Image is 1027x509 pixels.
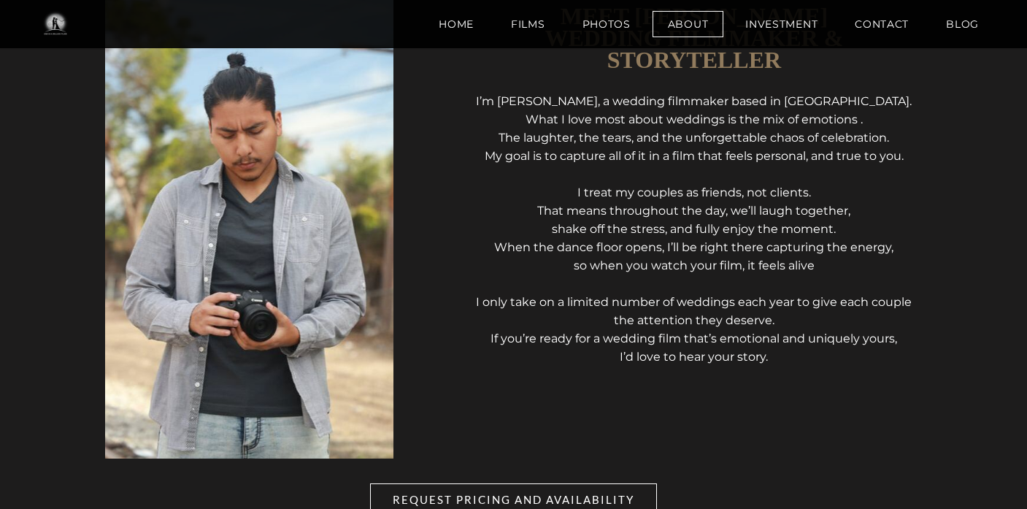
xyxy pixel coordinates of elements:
a: Home [423,11,489,37]
a: Films [496,11,561,37]
a: Investment [730,11,833,37]
a: BLOG [931,11,994,37]
a: Photos [567,11,646,37]
a: Contact [839,11,924,37]
font: I’m [PERSON_NAME], a wedding filmmaker based in [GEOGRAPHIC_DATA]. What I love most about wedding... [476,94,912,364]
img: One in a Million Films | Los Angeles Wedding Videographer [29,9,81,39]
a: About [653,11,724,37]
